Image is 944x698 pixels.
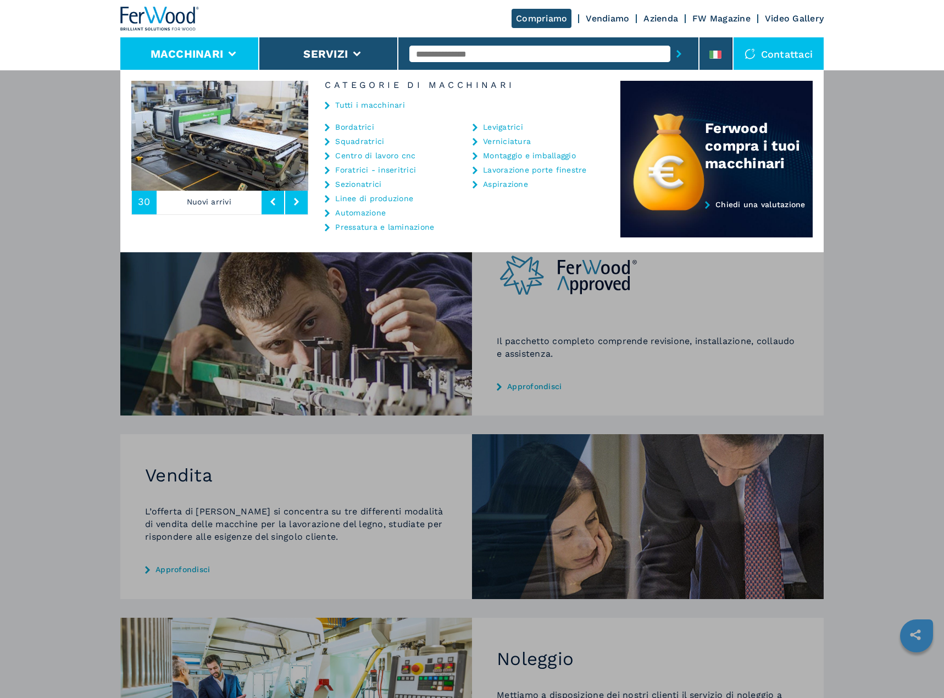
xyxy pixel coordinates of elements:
img: image [308,81,485,191]
a: FW Magazine [692,13,751,24]
a: Linee di produzione [335,195,413,202]
a: Azienda [643,13,678,24]
div: Ferwood compra i tuoi macchinari [705,119,813,172]
a: Pressatura e laminazione [335,223,434,231]
img: Ferwood [120,7,199,31]
a: Levigatrici [483,123,523,131]
a: Compriamo [512,9,571,28]
img: Contattaci [745,48,756,59]
button: submit-button [670,41,687,67]
a: Video Gallery [765,13,824,24]
span: 30 [138,197,151,207]
a: Vendiamo [586,13,629,24]
a: Automazione [335,209,386,217]
a: Verniciatura [483,137,531,145]
a: Foratrici - inseritrici [335,166,416,174]
a: Sezionatrici [335,180,381,188]
a: Bordatrici [335,123,374,131]
a: Squadratrici [335,137,384,145]
button: Macchinari [151,47,224,60]
div: Contattaci [734,37,824,70]
a: Centro di lavoro cnc [335,152,415,159]
a: Chiedi una valutazione [620,200,813,238]
h6: Categorie di Macchinari [308,81,620,90]
button: Servizi [303,47,348,60]
a: Montaggio e imballaggio [483,152,576,159]
a: Aspirazione [483,180,528,188]
a: Tutti i macchinari [335,101,405,109]
p: Nuovi arrivi [157,189,262,214]
a: Lavorazione porte finestre [483,166,587,174]
img: image [131,81,308,191]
